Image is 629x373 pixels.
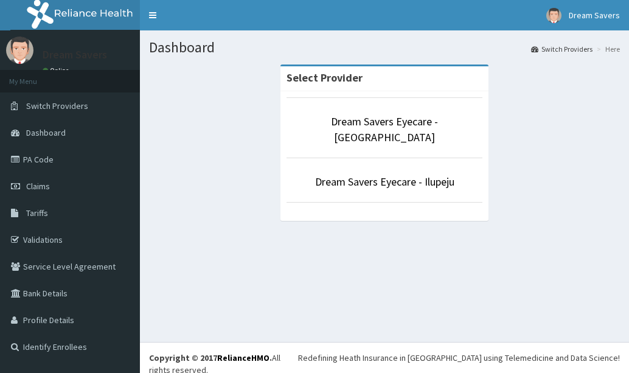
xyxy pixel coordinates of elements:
[217,352,269,363] a: RelianceHMO
[331,114,438,144] a: Dream Savers Eyecare - [GEOGRAPHIC_DATA]
[6,37,33,64] img: User Image
[26,181,50,192] span: Claims
[43,49,107,60] p: Dream Savers
[298,352,620,364] div: Redefining Heath Insurance in [GEOGRAPHIC_DATA] using Telemedicine and Data Science!
[26,207,48,218] span: Tariffs
[26,100,88,111] span: Switch Providers
[531,44,593,54] a: Switch Providers
[594,44,620,54] li: Here
[26,127,66,138] span: Dashboard
[287,71,363,85] strong: Select Provider
[569,10,620,21] span: Dream Savers
[546,8,561,23] img: User Image
[43,66,72,75] a: Online
[149,352,272,363] strong: Copyright © 2017 .
[149,40,620,55] h1: Dashboard
[315,175,454,189] a: Dream Savers Eyecare - Ilupeju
